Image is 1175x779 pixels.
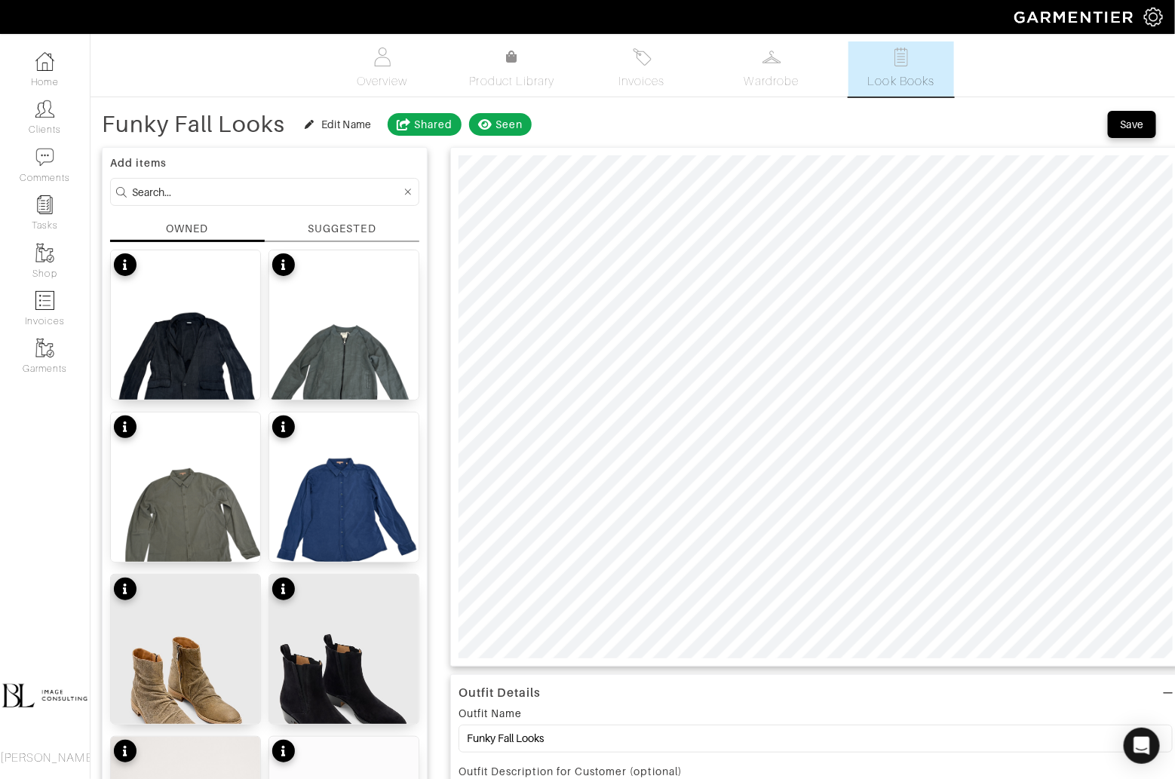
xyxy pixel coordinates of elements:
div: OWNED [166,221,208,236]
div: See product info [114,578,137,604]
img: orders-icon-0abe47150d42831381b5fb84f609e132dff9fe21cb692f30cb5eec754e2cba89.png [35,291,54,310]
div: Add items [110,155,419,170]
span: Overview [357,72,407,90]
img: details [269,575,419,773]
a: Invoices [589,41,695,97]
span: Product Library [470,72,555,90]
div: See product info [272,253,295,280]
input: Search... [132,182,401,201]
div: SUGGESTED [308,221,376,237]
img: garmentier-logo-header-white-b43fb05a5012e4ada735d5af1a66efaba907eab6374d6393d1fbf88cb4ef424d.png [1007,4,1144,30]
button: Save [1108,111,1156,138]
img: reminder-icon-8004d30b9f0a5d33ae49ab947aed9ed385cf756f9e5892f1edd6e32f2345188e.png [35,195,54,214]
img: todo-9ac3debb85659649dc8f770b8b6100bb5dab4b48dedcbae339e5042a72dfd3cc.svg [892,48,911,66]
div: See product info [272,740,295,766]
div: Funky Fall Looks [102,117,285,132]
img: orders-27d20c2124de7fd6de4e0e44c1d41de31381a507db9b33961299e4e07d508b8c.svg [633,48,652,66]
div: See product info [114,740,137,766]
span: Wardrobe [744,72,799,90]
a: Look Books [848,41,954,97]
img: wardrobe-487a4870c1b7c33e795ec22d11cfc2ed9d08956e64fb3008fe2437562e282088.svg [762,48,781,66]
img: details [269,413,419,612]
img: basicinfo-40fd8af6dae0f16599ec9e87c0ef1c0a1fdea2edbe929e3d69a839185d80c458.svg [373,48,392,66]
img: details [111,575,260,773]
span: Look Books [868,72,935,90]
div: Shared [414,117,453,132]
a: Overview [330,41,435,97]
div: Edit Name [321,117,372,132]
div: Outfit Details [459,685,541,701]
div: Outfit Name [459,706,523,721]
button: Edit Name [296,115,380,133]
img: comment-icon-a0a6a9ef722e966f86d9cbdc48e553b5cf19dbc54f86b18d962a5391bc8f6eb6.png [35,148,54,167]
a: Product Library [459,48,565,90]
div: See product info [272,578,295,604]
img: garments-icon-b7da505a4dc4fd61783c78ac3ca0ef83fa9d6f193b1c9dc38574b1d14d53ca28.png [35,244,54,262]
div: Save [1120,117,1144,132]
img: details [111,250,260,449]
div: Open Intercom Messenger [1124,728,1160,764]
img: clients-icon-6bae9207a08558b7cb47a8932f037763ab4055f8c8b6bfacd5dc20c3e0201464.png [35,100,54,118]
img: garments-icon-b7da505a4dc4fd61783c78ac3ca0ef83fa9d6f193b1c9dc38574b1d14d53ca28.png [35,339,54,357]
img: gear-icon-white-bd11855cb880d31180b6d7d6211b90ccbf57a29d726f0c71d8c61bd08dd39cc2.png [1144,8,1163,26]
div: See product info [114,253,137,280]
div: See product info [114,416,137,442]
span: Invoices [618,72,664,90]
div: Seen [495,117,523,132]
img: details [111,413,260,612]
a: Wardrobe [719,41,824,97]
div: See product info [272,416,295,442]
img: dashboard-icon-dbcd8f5a0b271acd01030246c82b418ddd0df26cd7fceb0bd07c9910d44c42f6.png [35,52,54,71]
div: Outfit Description for Customer (optional) [459,764,1173,779]
img: details [269,250,419,449]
